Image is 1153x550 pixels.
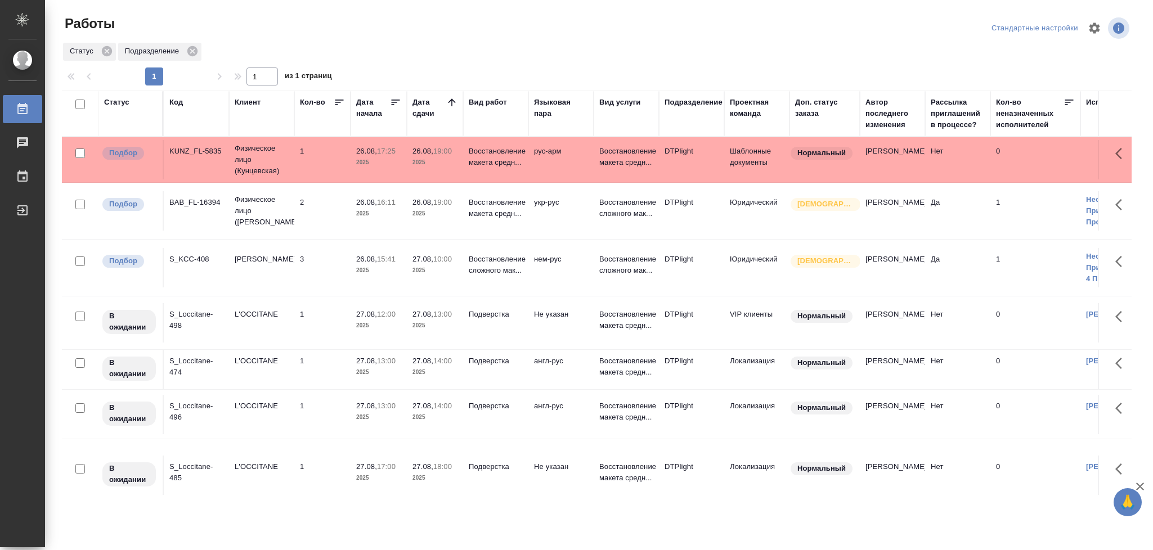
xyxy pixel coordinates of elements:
[294,350,351,389] td: 1
[101,400,157,427] div: Исполнитель назначен, приступать к работе пока рано
[356,367,401,378] p: 2025
[860,303,925,342] td: [PERSON_NAME]
[356,265,401,276] p: 2025
[101,254,157,269] div: Можно подбирать исполнителей
[101,309,157,335] div: Исполнитель назначен, приступать к работе пока рано
[528,456,594,495] td: Не указан
[169,355,223,378] div: S_Loccitane-474
[433,402,452,410] p: 14:00
[294,395,351,434] td: 1
[797,402,846,413] p: Нормальный
[235,355,289,367] p: L'OCCITANE
[356,310,377,318] p: 27.08,
[860,191,925,231] td: [PERSON_NAME]
[469,355,523,367] p: Подверстка
[925,191,990,231] td: Да
[724,456,789,495] td: Локализация
[356,157,401,168] p: 2025
[169,197,223,208] div: BAB_FL-16394
[169,146,223,157] div: KUNZ_FL-5835
[356,412,401,423] p: 2025
[990,248,1080,287] td: 1
[534,97,588,119] div: Языковая пара
[285,69,332,85] span: из 1 страниц
[70,46,97,57] p: Статус
[433,310,452,318] p: 13:00
[356,198,377,206] p: 26.08,
[109,357,149,380] p: В ожидании
[1109,191,1136,218] button: Здесь прячутся важные кнопки
[433,357,452,365] p: 14:00
[528,350,594,389] td: англ-рус
[659,395,724,434] td: DTPlight
[294,456,351,495] td: 1
[795,97,854,119] div: Доп. статус заказа
[169,254,223,265] div: S_KCC-408
[1109,303,1136,330] button: Здесь прячутся важные кнопки
[356,320,401,331] p: 2025
[1086,402,1148,410] a: [PERSON_NAME]
[1109,456,1136,483] button: Здесь прячутся важные кнопки
[109,463,149,485] p: В ожидании
[412,402,433,410] p: 27.08,
[300,97,325,108] div: Кол-во
[1086,97,1136,108] div: Исполнитель
[356,97,390,119] div: Дата начала
[1114,488,1142,516] button: 🙏
[356,357,377,365] p: 27.08,
[659,303,724,342] td: DTPlight
[925,395,990,434] td: Нет
[101,197,157,212] div: Можно подбирать исполнителей
[356,147,377,155] p: 26.08,
[294,191,351,231] td: 2
[294,140,351,179] td: 1
[412,320,457,331] p: 2025
[990,456,1080,495] td: 0
[101,355,157,382] div: Исполнитель назначен, приступать к работе пока рано
[659,456,724,495] td: DTPlight
[797,463,846,474] p: Нормальный
[109,402,149,425] p: В ожидании
[599,254,653,276] p: Восстановление сложного мак...
[599,97,641,108] div: Вид услуги
[433,462,452,471] p: 18:00
[528,303,594,342] td: Не указан
[528,248,594,287] td: нем-рус
[101,461,157,488] div: Исполнитель назначен, приступать к работе пока рано
[1109,395,1136,422] button: Здесь прячутся важные кнопки
[599,400,653,423] p: Восстановление макета средн...
[412,357,433,365] p: 27.08,
[528,191,594,231] td: укр-рус
[724,303,789,342] td: VIP клиенты
[990,140,1080,179] td: 0
[356,208,401,219] p: 2025
[990,191,1080,231] td: 1
[724,248,789,287] td: Юридический
[865,97,919,130] div: Автор последнего изменения
[412,472,457,484] p: 2025
[1086,310,1148,318] a: [PERSON_NAME]
[1108,17,1132,39] span: Посмотреть информацию
[659,191,724,231] td: DTPlight
[109,147,137,159] p: Подбор
[1109,350,1136,377] button: Здесь прячутся важные кнопки
[1118,490,1137,514] span: 🙏
[925,303,990,342] td: Нет
[797,255,854,267] p: [DEMOGRAPHIC_DATA]
[931,97,985,130] div: Рассылка приглашений в процессе?
[433,147,452,155] p: 19:00
[412,412,457,423] p: 2025
[469,309,523,320] p: Подверстка
[528,395,594,434] td: англ-рус
[990,303,1080,342] td: 0
[377,147,396,155] p: 17:25
[1086,357,1148,365] a: [PERSON_NAME]
[860,248,925,287] td: [PERSON_NAME]
[996,97,1064,130] div: Кол-во неназначенных исполнителей
[599,309,653,331] p: Восстановление макета средн...
[412,147,433,155] p: 26.08,
[730,97,784,119] div: Проектная команда
[235,254,289,265] p: [PERSON_NAME]
[356,402,377,410] p: 27.08,
[63,43,116,61] div: Статус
